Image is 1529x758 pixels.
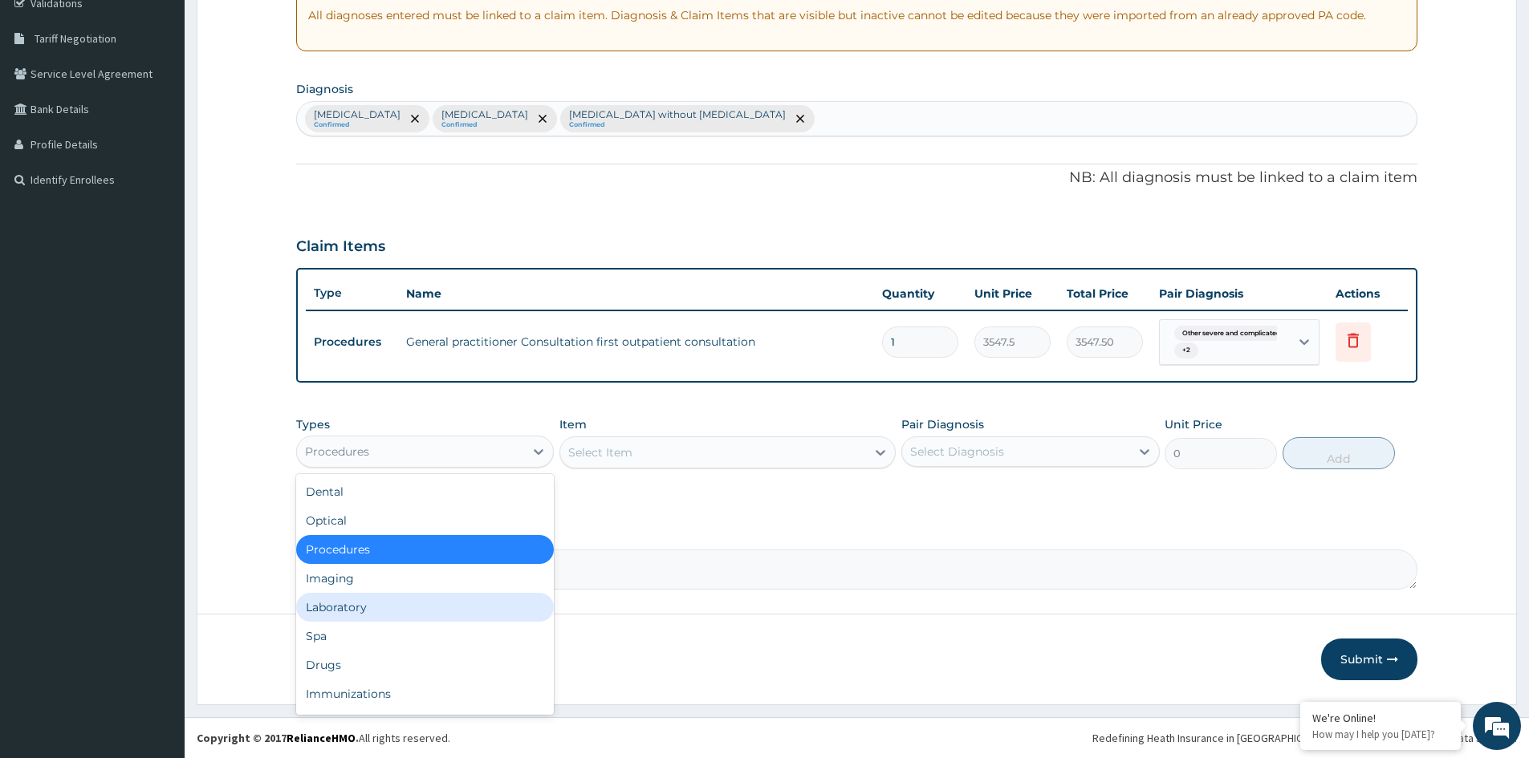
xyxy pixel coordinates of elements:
td: General practitioner Consultation first outpatient consultation [398,326,874,358]
div: We're Online! [1312,711,1449,725]
a: RelianceHMO [287,731,356,745]
p: How may I help you today? [1312,728,1449,741]
h3: Claim Items [296,238,385,256]
small: Confirmed [569,121,786,129]
th: Type [306,278,398,308]
span: We're online! [93,202,222,364]
th: Pair Diagnosis [1151,278,1328,310]
span: remove selection option [793,111,807,126]
div: Procedures [305,444,369,460]
footer: All rights reserved. [185,717,1529,758]
label: Types [296,418,330,432]
div: Others [296,708,554,737]
small: Confirmed [314,121,401,129]
div: Dental [296,477,554,506]
span: Tariff Negotiation [35,31,116,46]
div: Spa [296,622,554,651]
p: [MEDICAL_DATA] without [MEDICAL_DATA] [569,108,786,121]
div: Optical [296,506,554,535]
div: Minimize live chat window [263,8,302,47]
img: d_794563401_company_1708531726252_794563401 [30,80,65,120]
p: [MEDICAL_DATA] [314,108,401,121]
div: Select Item [568,444,632,460]
textarea: Type your message and hit 'Enter' [8,438,306,494]
th: Actions [1328,278,1408,310]
span: remove selection option [408,111,422,126]
span: Other severe and complicated P... [1174,326,1300,342]
label: Pair Diagnosis [901,416,984,432]
small: Confirmed [441,121,528,129]
div: Laboratory [296,593,554,622]
td: Procedures [306,327,398,357]
button: Add [1283,437,1395,469]
p: [MEDICAL_DATA] [441,108,528,121]
div: Immunizations [296,679,554,708]
span: + 2 [1174,343,1198,359]
th: Unit Price [966,278,1059,310]
button: Submit [1321,638,1417,680]
div: Imaging [296,564,554,593]
th: Name [398,278,874,310]
div: Select Diagnosis [910,444,1004,460]
strong: Copyright © 2017 . [197,731,359,745]
label: Item [559,416,587,432]
div: Drugs [296,651,554,679]
div: Procedures [296,535,554,564]
p: All diagnoses entered must be linked to a claim item. Diagnosis & Claim Items that are visible bu... [308,7,1405,23]
th: Total Price [1059,278,1151,310]
label: Comment [296,527,1417,541]
label: Unit Price [1165,416,1222,432]
div: Redefining Heath Insurance in [GEOGRAPHIC_DATA] using Telemedicine and Data Science! [1092,730,1517,746]
span: remove selection option [535,111,550,126]
th: Quantity [874,278,966,310]
p: NB: All diagnosis must be linked to a claim item [296,168,1417,188]
label: Diagnosis [296,81,353,97]
div: Chat with us now [83,90,270,111]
